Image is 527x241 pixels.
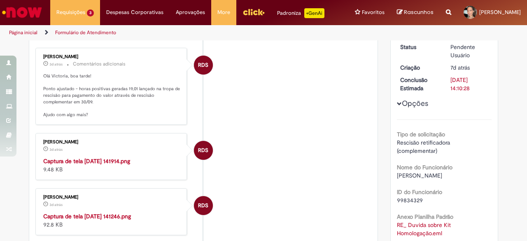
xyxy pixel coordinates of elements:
span: 3 [87,9,94,16]
b: Nome do Funcionário [397,164,452,171]
ul: Trilhas de página [6,25,345,40]
span: Rescisão retificadora (complementar) [397,139,452,154]
p: Olá Victoria, boa tarde! Ponto ajustado - horas positivas geradas 19,01 lançado na tropa de resci... [43,73,180,118]
span: Aprovações [176,8,205,16]
time: 25/08/2025 14:19:28 [49,62,63,67]
b: ID do Funcionário [397,188,442,196]
time: 25/08/2025 14:19:24 [49,147,63,152]
dt: Criação [394,63,445,72]
div: Raquel De Souza [194,141,213,160]
b: Tipo de solicitação [397,131,445,138]
a: Download de RE_ Duvida sobre Kit Homologação.eml [397,221,452,237]
a: Captura de tela [DATE] 141914.png [43,157,130,165]
span: Rascunhos [404,8,434,16]
div: Pendente Usuário [450,43,489,59]
time: 25/08/2025 14:12:54 [49,202,63,207]
span: More [217,8,230,16]
span: Despesas Corporativas [106,8,163,16]
span: 99834329 [397,197,423,204]
div: Padroniza [277,8,324,18]
span: 7d atrás [450,64,470,71]
span: 3d atrás [49,62,63,67]
span: RDS [198,140,208,160]
img: ServiceNow [1,4,43,21]
a: Rascunhos [397,9,434,16]
div: 21/08/2025 09:10:24 [450,63,489,72]
span: [PERSON_NAME] [397,172,442,179]
div: Raquel De Souza [194,56,213,75]
div: 92.8 KB [43,212,180,229]
span: Favoritos [362,8,385,16]
span: RDS [198,196,208,215]
div: [PERSON_NAME] [43,195,180,200]
a: Formulário de Atendimento [55,29,116,36]
div: [PERSON_NAME] [43,54,180,59]
span: 3d atrás [49,202,63,207]
small: Comentários adicionais [73,61,126,68]
div: 9.48 KB [43,157,180,173]
a: Captura de tela [DATE] 141246.png [43,213,131,220]
dt: Conclusão Estimada [394,76,445,92]
span: [PERSON_NAME] [479,9,521,16]
p: +GenAi [304,8,324,18]
div: Raquel De Souza [194,196,213,215]
img: click_logo_yellow_360x200.png [243,6,265,18]
span: RDS [198,55,208,75]
b: Anexo Planilha Padrão [397,213,453,220]
div: [PERSON_NAME] [43,140,180,145]
span: Requisições [56,8,85,16]
dt: Status [394,43,445,51]
span: 3d atrás [49,147,63,152]
a: Página inicial [9,29,37,36]
time: 21/08/2025 09:10:24 [450,64,470,71]
div: [DATE] 14:10:28 [450,76,489,92]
